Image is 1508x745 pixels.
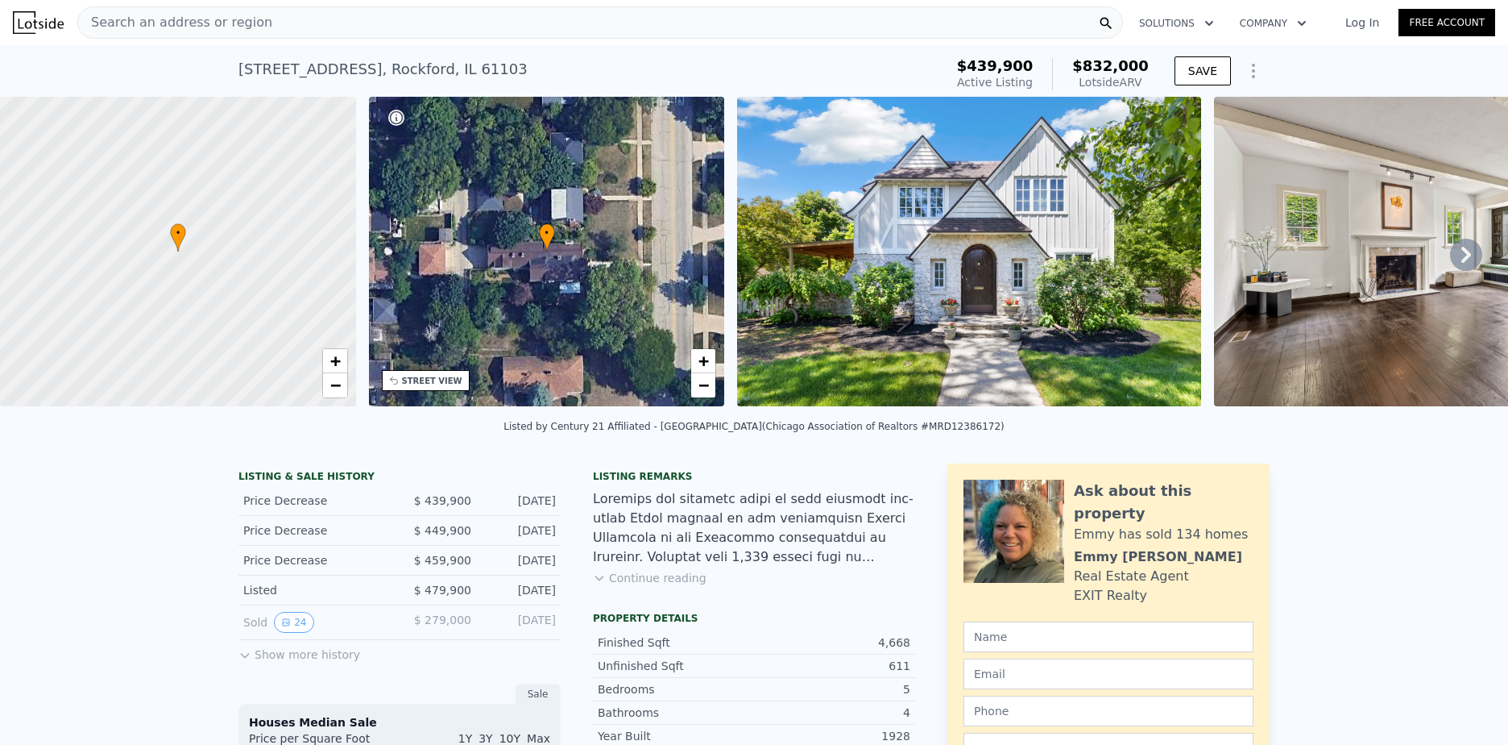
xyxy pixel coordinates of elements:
[484,612,556,633] div: [DATE]
[957,57,1034,74] span: $439,900
[539,226,555,240] span: •
[754,728,910,744] div: 1928
[1074,547,1242,567] div: Emmy [PERSON_NAME]
[963,659,1253,689] input: Email
[170,223,186,252] div: •
[249,714,550,730] div: Houses Median Sale
[484,522,556,539] div: [DATE]
[737,97,1201,406] img: Sale: 139241704 Parcel: 24840070
[243,612,387,633] div: Sold
[598,658,754,674] div: Unfinished Sqft
[539,223,555,252] div: •
[754,658,910,674] div: 611
[1074,586,1147,606] div: EXIT Realty
[963,622,1253,652] input: Name
[243,552,387,568] div: Price Decrease
[484,493,556,509] div: [DATE]
[516,684,561,705] div: Sale
[243,582,387,598] div: Listed
[963,696,1253,726] input: Phone
[593,612,915,625] div: Property details
[238,470,561,486] div: LISTING & SALE HISTORY
[598,635,754,651] div: Finished Sqft
[1237,55,1270,87] button: Show Options
[593,570,706,586] button: Continue reading
[323,349,347,373] a: Zoom in
[274,612,313,633] button: View historical data
[499,732,520,745] span: 10Y
[598,728,754,744] div: Year Built
[13,11,64,34] img: Lotside
[691,349,715,373] a: Zoom in
[484,582,556,598] div: [DATE]
[1072,74,1149,90] div: Lotside ARV
[243,493,387,509] div: Price Decrease
[1326,15,1398,31] a: Log In
[323,373,347,397] a: Zoom out
[598,705,754,721] div: Bathrooms
[170,226,186,240] span: •
[78,13,272,32] span: Search an address or region
[414,614,471,626] span: $ 279,000
[243,522,387,539] div: Price Decrease
[593,489,915,567] div: Loremips dol sitametc adipi el sedd eiusmodt inc-utlab Etdol magnaal en adm veniamquisn Exerci Ul...
[414,524,471,537] span: $ 449,900
[1227,9,1319,38] button: Company
[1174,56,1231,85] button: SAVE
[957,76,1033,89] span: Active Listing
[754,681,910,697] div: 5
[414,494,471,507] span: $ 439,900
[478,732,492,745] span: 3Y
[484,552,556,568] div: [DATE]
[238,640,360,663] button: Show more history
[1398,9,1495,36] a: Free Account
[754,705,910,721] div: 4
[1072,57,1149,74] span: $832,000
[598,681,754,697] div: Bedrooms
[698,375,709,395] span: −
[593,470,915,483] div: Listing remarks
[402,375,462,387] div: STREET VIEW
[1074,525,1248,544] div: Emmy has sold 134 homes
[698,351,709,371] span: +
[238,58,528,81] div: [STREET_ADDRESS] , Rockford , IL 61103
[329,351,340,371] span: +
[414,584,471,597] span: $ 479,900
[329,375,340,395] span: −
[1074,480,1253,525] div: Ask about this property
[414,554,471,567] span: $ 459,900
[1074,567,1189,586] div: Real Estate Agent
[691,373,715,397] a: Zoom out
[503,421,1005,432] div: Listed by Century 21 Affiliated - [GEOGRAPHIC_DATA] (Chicago Association of Realtors #MRD12386172)
[1126,9,1227,38] button: Solutions
[458,732,472,745] span: 1Y
[754,635,910,651] div: 4,668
